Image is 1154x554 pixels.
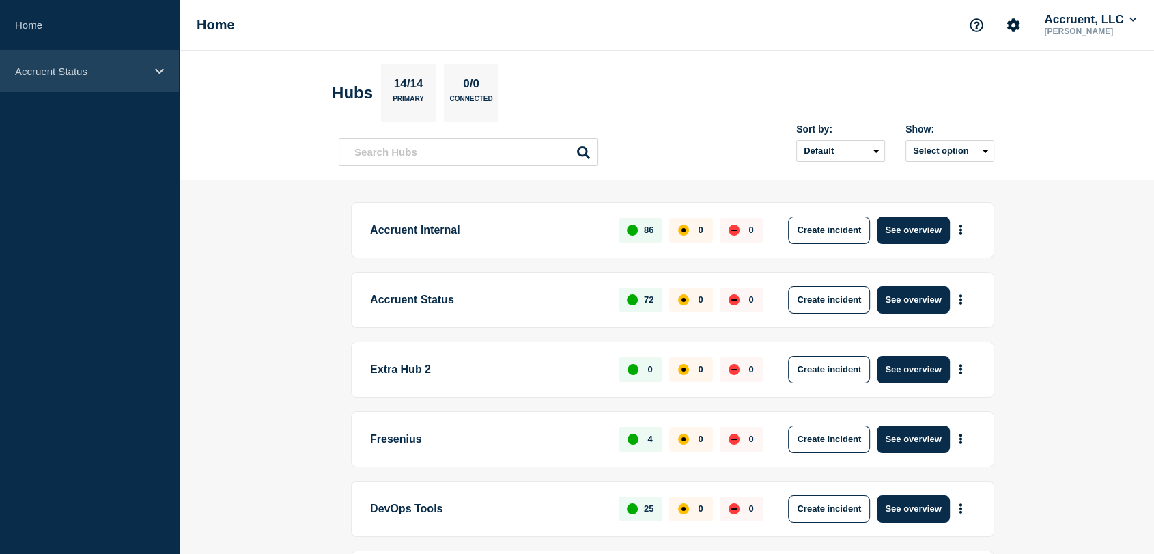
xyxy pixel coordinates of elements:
p: Accruent Status [15,66,146,77]
div: down [729,294,740,305]
p: Extra Hub 2 [370,356,603,383]
button: See overview [877,286,949,314]
p: Fresenius [370,426,603,453]
div: up [627,503,638,514]
p: 25 [644,503,653,514]
p: [PERSON_NAME] [1041,27,1139,36]
select: Sort by [796,140,885,162]
div: affected [678,225,689,236]
h1: Home [197,17,235,33]
button: Create incident [788,286,870,314]
button: More actions [952,357,970,382]
button: Select option [905,140,994,162]
div: up [627,294,638,305]
button: Support [962,11,991,40]
button: Account settings [999,11,1028,40]
p: 0 [748,225,753,235]
div: affected [678,434,689,445]
p: 0 [698,225,703,235]
button: More actions [952,217,970,243]
p: 4 [647,434,652,444]
button: Create incident [788,426,870,453]
h2: Hubs [332,83,373,102]
p: 72 [644,294,653,305]
button: See overview [877,217,949,244]
button: Create incident [788,217,870,244]
p: 14/14 [389,77,428,95]
div: affected [678,364,689,375]
button: Create incident [788,356,870,383]
div: down [729,225,740,236]
p: 0 [748,503,753,514]
div: Sort by: [796,124,885,135]
p: 0 [698,294,703,305]
button: See overview [877,426,949,453]
div: up [628,364,638,375]
div: affected [678,503,689,514]
button: More actions [952,426,970,452]
p: 0 [698,503,703,514]
p: Primary [393,95,424,109]
div: Show: [905,124,994,135]
button: See overview [877,356,949,383]
input: Search Hubs [339,138,598,166]
p: Connected [449,95,492,109]
button: Accruent, LLC [1041,13,1139,27]
div: affected [678,294,689,305]
p: 0 [748,294,753,305]
p: 0 [748,434,753,444]
div: up [628,434,638,445]
button: Create incident [788,495,870,523]
p: 0 [698,434,703,444]
button: More actions [952,496,970,521]
p: Accruent Internal [370,217,603,244]
p: 0 [698,364,703,374]
div: down [729,503,740,514]
p: 0/0 [458,77,485,95]
p: 0 [647,364,652,374]
div: up [627,225,638,236]
p: DevOps Tools [370,495,603,523]
div: down [729,434,740,445]
div: down [729,364,740,375]
button: More actions [952,287,970,312]
p: 86 [644,225,653,235]
p: Accruent Status [370,286,603,314]
p: 0 [748,364,753,374]
button: See overview [877,495,949,523]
